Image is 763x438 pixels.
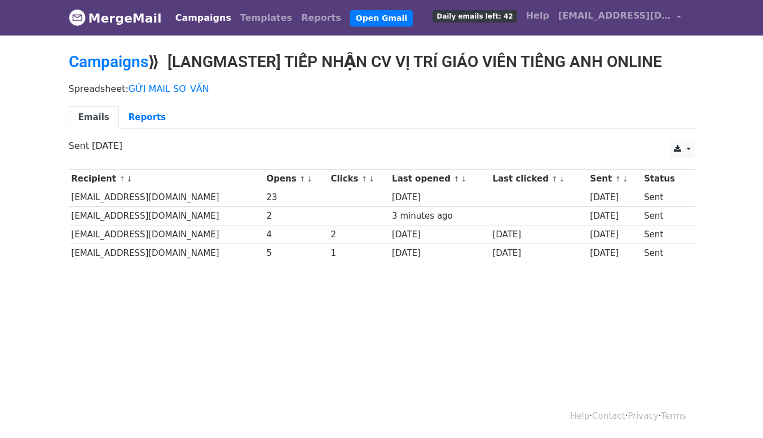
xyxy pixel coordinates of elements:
div: [DATE] [492,228,584,241]
a: ↑ [361,175,368,183]
div: [DATE] [392,228,487,241]
a: ↑ [453,175,460,183]
a: Emails [69,106,119,129]
div: [DATE] [590,210,638,223]
div: [DATE] [590,191,638,204]
th: Status [641,170,687,188]
a: ↑ [615,175,621,183]
td: [EMAIL_ADDRESS][DOMAIN_NAME] [69,207,264,225]
div: 23 [266,191,325,204]
a: Daily emails left: 42 [428,5,521,27]
a: GỬI MAIL SƠ VẤN [129,83,209,94]
div: 5 [266,247,325,260]
a: Campaigns [69,52,148,71]
a: ↓ [369,175,375,183]
div: 3 minutes ago [392,210,487,223]
a: Privacy [628,411,658,421]
a: Terms [661,411,686,421]
img: MergeMail logo [69,9,86,26]
td: Sent [641,244,687,263]
a: ↓ [461,175,467,183]
th: Sent [588,170,642,188]
a: Reports [119,106,175,129]
div: [DATE] [590,228,638,241]
td: [EMAIL_ADDRESS][DOMAIN_NAME] [69,225,264,244]
a: Campaigns [171,7,236,29]
div: 2 [266,210,325,223]
a: ↓ [559,175,565,183]
a: ↑ [119,175,125,183]
a: Templates [236,7,297,29]
a: MergeMail [69,6,162,30]
a: Contact [592,411,625,421]
a: ↑ [552,175,558,183]
a: ↑ [299,175,306,183]
td: Sent [641,225,687,244]
td: Sent [641,188,687,207]
th: Opens [264,170,328,188]
td: Sent [641,207,687,225]
a: ↓ [307,175,313,183]
span: Daily emails left: 42 [433,10,517,23]
th: Last clicked [490,170,588,188]
div: [DATE] [392,247,487,260]
th: Recipient [69,170,264,188]
div: [DATE] [492,247,584,260]
h2: ⟫ [LANGMASTER] TIẾP NHẬN CV VỊ TRÍ GIÁO VIÊN TIẾNG ANH ONLINE [69,52,695,72]
a: [EMAIL_ADDRESS][DOMAIN_NAME] [554,5,686,31]
a: Help [522,5,554,27]
a: ↓ [622,175,628,183]
td: [EMAIL_ADDRESS][DOMAIN_NAME] [69,188,264,207]
div: 2 [330,228,386,241]
div: [DATE] [392,191,487,204]
th: Last opened [389,170,489,188]
div: 4 [266,228,325,241]
p: Spreadsheet: [69,83,695,95]
a: Reports [297,7,346,29]
a: Help [570,411,589,421]
th: Clicks [328,170,390,188]
a: Open Gmail [350,10,413,26]
p: Sent [DATE] [69,140,695,152]
span: [EMAIL_ADDRESS][DOMAIN_NAME] [558,9,671,23]
div: 1 [330,247,386,260]
td: [EMAIL_ADDRESS][DOMAIN_NAME] [69,244,264,263]
a: ↓ [126,175,133,183]
div: [DATE] [590,247,638,260]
